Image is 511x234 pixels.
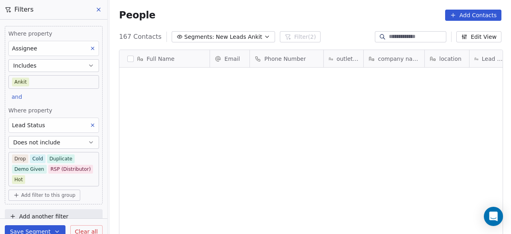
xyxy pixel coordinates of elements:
div: company name [364,50,424,67]
button: Edit View [456,31,501,42]
span: 167 Contacts [119,32,161,42]
button: Add Contacts [445,10,501,21]
div: location [425,50,469,67]
span: Lead Source [482,55,505,63]
div: Email [210,50,250,67]
span: location [439,55,461,63]
div: Lead Source [469,50,509,67]
span: Phone Number [264,55,306,63]
span: Full Name [147,55,174,63]
div: outlet type [324,50,363,67]
span: Segments: [184,33,214,41]
button: Filter(2) [280,31,321,42]
div: Full Name [119,50,210,67]
span: company name [378,55,420,63]
span: People [119,9,155,21]
div: Phone Number [250,50,323,67]
span: outlet type [337,55,358,63]
div: Open Intercom Messenger [484,207,503,226]
span: Email [224,55,240,63]
span: New Leads Ankit [216,33,262,41]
